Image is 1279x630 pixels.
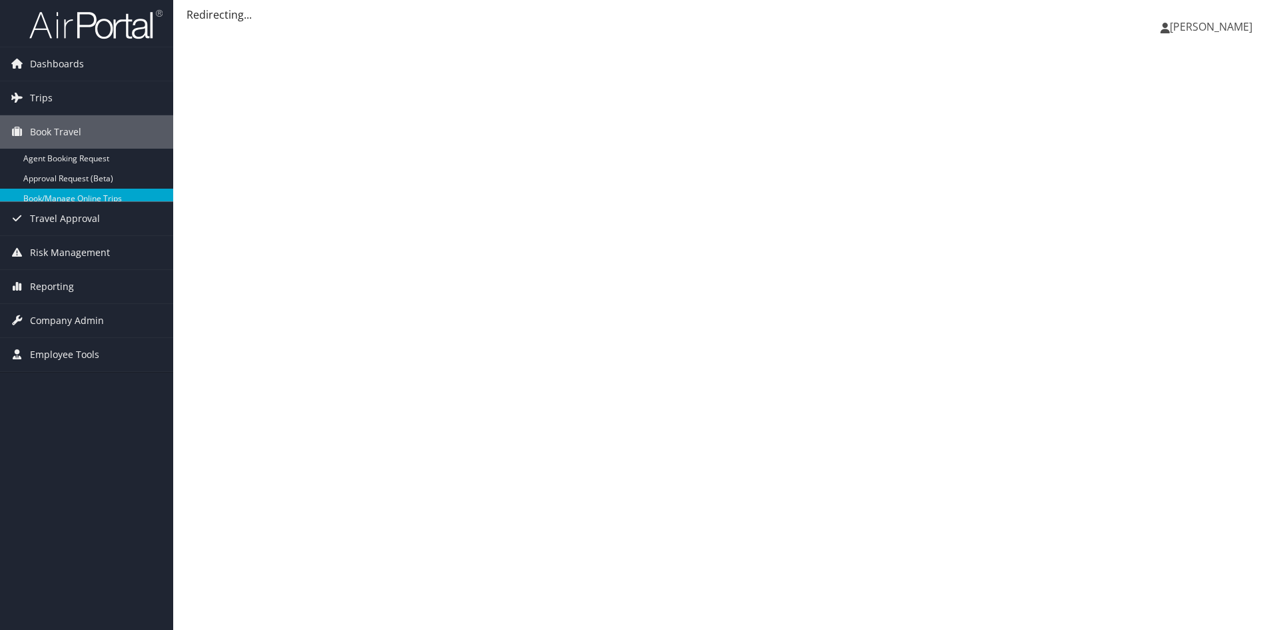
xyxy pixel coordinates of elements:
span: Travel Approval [30,202,100,235]
span: Risk Management [30,236,110,269]
span: Book Travel [30,115,81,149]
span: [PERSON_NAME] [1170,19,1252,34]
span: Dashboards [30,47,84,81]
img: airportal-logo.png [29,9,163,40]
span: Employee Tools [30,338,99,371]
div: Redirecting... [187,7,1266,23]
span: Reporting [30,270,74,303]
span: Trips [30,81,53,115]
span: Company Admin [30,304,104,337]
a: [PERSON_NAME] [1160,7,1266,47]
